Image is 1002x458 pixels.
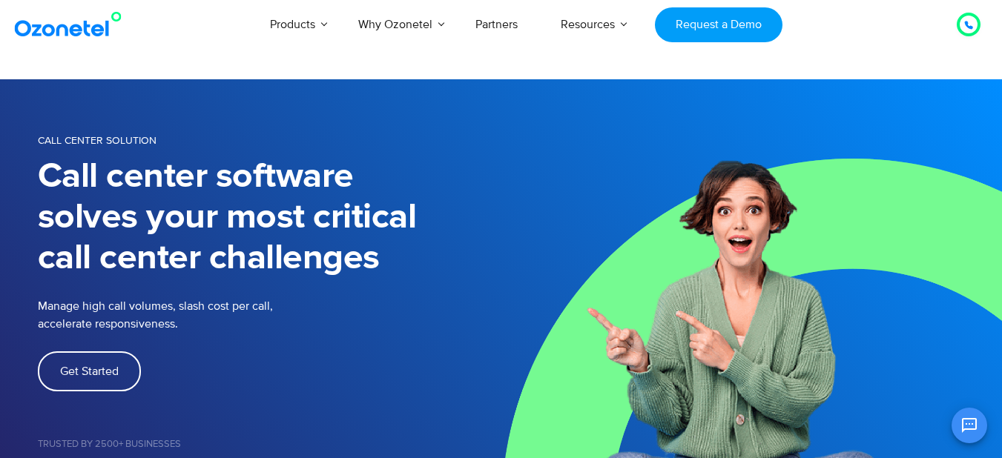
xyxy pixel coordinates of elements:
span: Get Started [60,365,119,377]
a: Request a Demo [655,7,782,42]
button: Open chat [952,408,987,443]
h5: Trusted by 2500+ Businesses [38,439,501,449]
span: Call Center Solution [38,134,156,147]
h1: Call center software solves your most critical call center challenges [38,156,501,279]
p: Manage high call volumes, slash cost per call, accelerate responsiveness. [38,297,372,333]
a: Get Started [38,351,141,391]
